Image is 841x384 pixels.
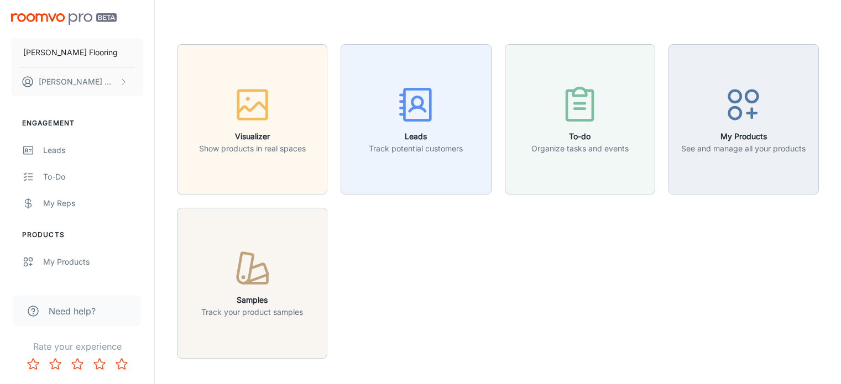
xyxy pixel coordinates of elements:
[43,282,143,294] div: Suppliers
[23,46,118,59] p: [PERSON_NAME] Flooring
[341,113,491,124] a: LeadsTrack potential customers
[201,306,303,318] p: Track your product samples
[44,353,66,375] button: Rate 2 star
[201,294,303,306] h6: Samples
[43,171,143,183] div: To-do
[668,113,819,124] a: My ProductsSee and manage all your products
[505,44,655,194] button: To-doOrganize tasks and events
[369,143,463,155] p: Track potential customers
[177,208,327,358] button: SamplesTrack your product samples
[531,143,629,155] p: Organize tasks and events
[11,67,143,96] button: [PERSON_NAME] Wood
[177,44,327,194] button: VisualizerShow products in real spaces
[88,353,111,375] button: Rate 4 star
[43,256,143,268] div: My Products
[177,277,327,288] a: SamplesTrack your product samples
[681,130,806,143] h6: My Products
[111,353,133,375] button: Rate 5 star
[43,144,143,156] div: Leads
[199,143,306,155] p: Show products in real spaces
[505,113,655,124] a: To-doOrganize tasks and events
[43,197,143,209] div: My Reps
[11,38,143,67] button: [PERSON_NAME] Flooring
[199,130,306,143] h6: Visualizer
[531,130,629,143] h6: To-do
[22,353,44,375] button: Rate 1 star
[668,44,819,194] button: My ProductsSee and manage all your products
[11,13,117,25] img: Roomvo PRO Beta
[66,353,88,375] button: Rate 3 star
[681,143,806,155] p: See and manage all your products
[39,76,117,88] p: [PERSON_NAME] Wood
[49,304,96,318] span: Need help?
[9,340,145,353] p: Rate your experience
[369,130,463,143] h6: Leads
[341,44,491,194] button: LeadsTrack potential customers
